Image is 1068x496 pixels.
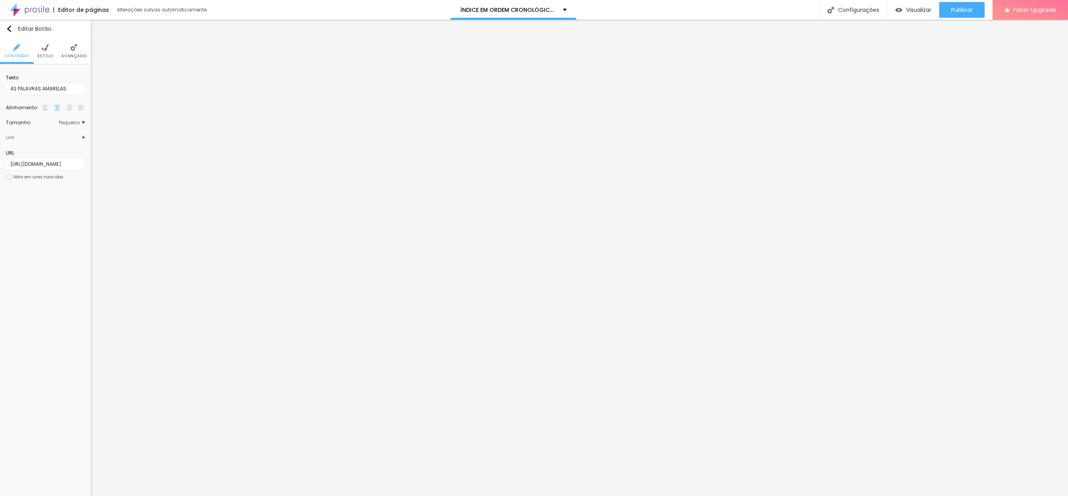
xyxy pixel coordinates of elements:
[460,7,557,13] p: ÍNDICE EM ORDEM CRONOLÓGICA DOS SONHOS
[6,133,14,142] div: Link
[6,26,12,32] img: Icone
[61,54,86,58] span: Avançado
[906,7,931,13] span: Visualizar
[59,120,85,125] span: Pequeno
[951,7,973,13] span: Publicar
[895,7,902,13] img: view-1.svg
[6,120,59,125] div: Tamanho
[91,20,1068,496] iframe: Editor
[6,105,41,110] div: Alinhamento
[6,129,85,146] div: IconeLink
[43,105,48,110] img: paragraph-left-align.svg
[13,175,63,179] div: Abrir em uma nova aba
[117,7,208,12] div: Alterações salvas automaticamente
[41,44,49,51] img: Icone
[827,7,834,13] img: Icone
[6,150,85,157] div: URL
[4,54,29,58] span: Conteúdo
[13,44,20,51] img: Icone
[66,105,72,110] img: paragraph-right-align.svg
[53,7,109,13] div: Editor de páginas
[82,135,85,139] img: Icone
[6,74,85,81] div: Texto
[887,2,939,18] button: Visualizar
[1013,6,1056,13] span: Fazer Upgrade
[78,105,84,110] img: paragraph-justified-align.svg
[70,44,77,51] img: Icone
[38,54,53,58] span: Estilo
[6,26,51,32] div: Editar Botão
[939,2,985,18] button: Publicar
[55,105,60,110] img: paragraph-center-align.svg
